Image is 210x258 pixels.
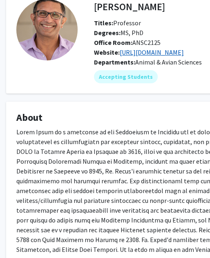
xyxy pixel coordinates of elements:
[6,221,35,252] iframe: Chat
[94,19,113,27] b: Titles:
[94,38,132,47] b: Office Room:
[120,48,184,56] a: Opens in a new tab
[135,58,202,66] span: Animal & Avian Sciences
[94,38,184,47] span: ANSC2125
[94,18,184,28] span: Professor
[94,29,121,37] b: Degrees:
[94,58,135,66] b: Departments:
[94,70,158,83] mat-chip: Accepting Students
[94,48,120,56] b: Website:
[94,28,184,38] span: MS, PhD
